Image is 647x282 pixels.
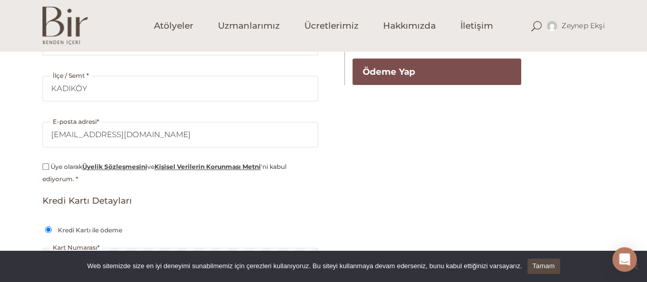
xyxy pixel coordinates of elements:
button: Ödeme Yap [352,58,521,85]
a: Tamam [527,258,560,274]
span: Ücretlerimiz [304,20,359,32]
label: Kredi Kartı ile ödeme [55,224,125,236]
span: Web sitemizde size en iyi deneyimi sunabilmemiz için çerezleri kullanıyoruz. Bu siteyi kullanmaya... [87,261,522,271]
label: İlçe / Semt [50,70,92,82]
input: Üye olarakÜyelik SözleşmesiniveKişisel Verilerin Korunması Metni'ni kabul ediyorum. * [42,163,49,170]
span: İletişim [460,20,493,32]
span: Üye olarak ve 'ni kabul ediyorum. [42,163,286,183]
label: E-posta adresi [50,116,102,128]
a: Kişisel Verilerin Korunması Metni [154,163,261,170]
span: Hakkımızda [383,20,436,32]
label: Kart Numarası [50,242,102,254]
abbr: gerekli [97,118,99,125]
abbr: gerekli [86,72,89,79]
span: Uzmanlarımız [218,20,280,32]
span: Zeynep Ekşi [562,21,605,30]
a: Üyelik Sözleşmesini [82,163,147,170]
span: Atölyeler [154,20,193,32]
div: Open Intercom Messenger [612,247,637,272]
